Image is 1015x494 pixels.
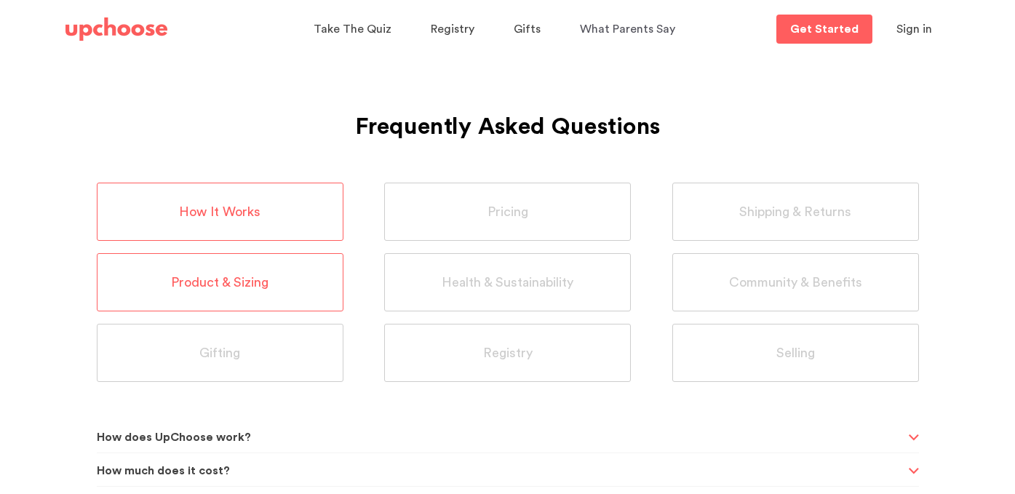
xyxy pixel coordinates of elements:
[431,15,479,44] a: Registry
[179,204,260,220] span: How It Works
[776,345,815,362] span: Selling
[199,345,240,362] span: Gifting
[514,23,541,35] span: Gifts
[97,453,904,489] span: How much does it cost?
[483,345,533,362] span: Registry
[790,23,859,35] p: Get Started
[314,23,391,35] span: Take The Quiz
[431,23,474,35] span: Registry
[580,15,680,44] a: What Parents Say
[878,15,950,44] button: Sign in
[171,274,268,291] span: Product & Sizing
[514,15,545,44] a: Gifts
[97,420,904,455] span: How does UpChoose work?
[580,23,675,35] span: What Parents Say
[97,77,919,146] h1: Frequently Asked Questions
[487,204,528,220] span: Pricing
[65,15,167,44] a: UpChoose
[65,17,167,41] img: UpChoose
[896,23,932,35] span: Sign in
[314,15,396,44] a: Take The Quiz
[442,274,573,291] span: Health & Sustainability
[739,204,851,220] span: Shipping & Returns
[776,15,872,44] a: Get Started
[729,274,862,291] span: Community & Benefits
